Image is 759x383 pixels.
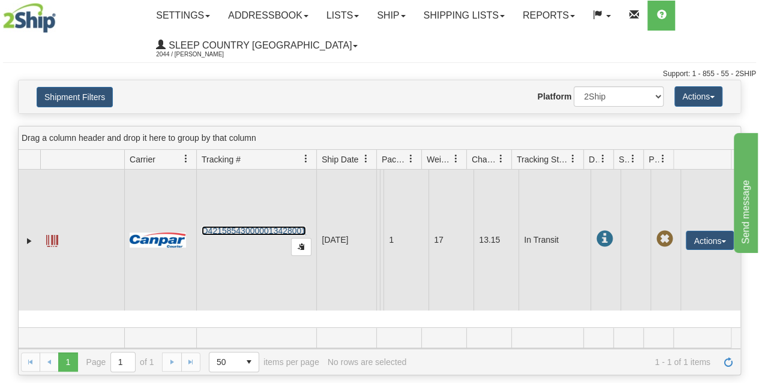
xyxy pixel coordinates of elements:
[166,40,352,50] span: Sleep Country [GEOGRAPHIC_DATA]
[446,149,466,169] a: Weight filter column settings
[19,126,740,150] div: grid grouping header
[316,170,376,310] td: [DATE]
[86,352,154,372] span: Page of 1
[3,3,56,33] img: logo2044.jpg
[623,149,643,169] a: Shipment Issues filter column settings
[176,149,196,169] a: Carrier filter column settings
[686,231,734,250] button: Actions
[538,91,572,102] label: Platform
[322,153,358,165] span: Ship Date
[376,170,380,310] td: Sleep Country [GEOGRAPHIC_DATA] Shipping department [GEOGRAPHIC_DATA] [GEOGRAPHIC_DATA] [GEOGRAPH...
[380,170,383,310] td: [PERSON_NAME] [PERSON_NAME] [GEOGRAPHIC_DATA] [GEOGRAPHIC_DATA] [GEOGRAPHIC_DATA] H3W 1L2
[401,149,421,169] a: Packages filter column settings
[130,153,155,165] span: Carrier
[23,235,35,247] a: Expand
[517,153,569,165] span: Tracking Status
[209,352,319,372] span: items per page
[563,149,583,169] a: Tracking Status filter column settings
[382,153,407,165] span: Packages
[491,149,511,169] a: Charge filter column settings
[656,231,673,248] span: Pickup Not Assigned
[674,86,722,107] button: Actions
[619,153,629,165] span: Shipment Issues
[202,153,241,165] span: Tracking #
[589,153,599,165] span: Delivery Status
[209,352,259,372] span: Page sizes drop down
[518,170,590,310] td: In Transit
[46,230,58,249] a: Label
[596,231,613,248] span: In Transit
[427,153,452,165] span: Weight
[156,49,246,61] span: 2044 / [PERSON_NAME]
[368,1,414,31] a: Ship
[317,1,368,31] a: Lists
[731,130,758,252] iframe: chat widget
[130,233,186,248] img: 14 - Canpar
[649,153,659,165] span: Pickup Status
[37,87,113,107] button: Shipment Filters
[593,149,613,169] a: Delivery Status filter column settings
[296,149,316,169] a: Tracking # filter column settings
[473,170,518,310] td: 13.15
[653,149,673,169] a: Pickup Status filter column settings
[217,356,232,368] span: 50
[514,1,584,31] a: Reports
[415,357,710,367] span: 1 - 1 of 1 items
[202,226,306,236] a: D421585430000013428001
[147,1,219,31] a: Settings
[111,352,135,372] input: Page 1
[3,69,756,79] div: Support: 1 - 855 - 55 - 2SHIP
[472,153,497,165] span: Charge
[356,149,376,169] a: Ship Date filter column settings
[291,238,311,256] button: Copy to clipboard
[428,170,473,310] td: 17
[328,357,407,367] div: No rows are selected
[58,352,77,372] span: Page 1
[239,352,259,372] span: select
[719,352,738,372] a: Refresh
[415,1,514,31] a: Shipping lists
[383,170,428,310] td: 1
[9,7,111,22] div: Send message
[147,31,367,61] a: Sleep Country [GEOGRAPHIC_DATA] 2044 / [PERSON_NAME]
[219,1,317,31] a: Addressbook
